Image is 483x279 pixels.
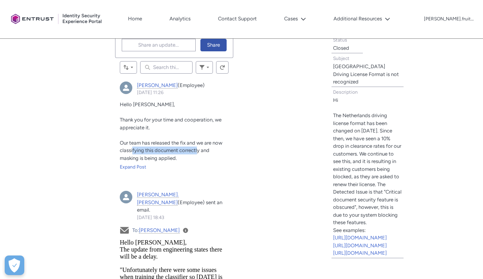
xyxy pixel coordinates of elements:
span: Hello [PERSON_NAME], [120,101,175,107]
span: (Employee) [178,82,205,88]
lightning-formatted-text: Closed [333,45,349,51]
lightning-formatted-text: [GEOGRAPHIC_DATA] Driving License Format is not recognized [333,63,399,85]
a: [DATE] 18:43 [137,215,164,220]
span: Share [207,39,220,51]
a: Contact Support [216,13,259,25]
lightning-formatted-text: Hi The Netherlands driving license format has been changed on [DATE]. Since then, we have seen a ... [333,97,402,256]
button: User Profile dirk.fruitema [424,14,475,22]
button: Cases [282,13,308,25]
a: Home [126,13,144,25]
span: Case Status [333,30,347,43]
img: External User - nick.bates (null) [120,191,132,203]
button: Refresh this feed [216,61,229,74]
div: nick.bates [120,191,132,203]
p: [PERSON_NAME].fruitema [424,16,475,22]
span: Subject [333,56,350,61]
a: [PERSON_NAME] [139,227,180,234]
button: Share [200,39,227,51]
a: [URL][DOMAIN_NAME] [333,250,387,256]
input: Search this feed... [140,61,193,74]
button: Additional Resources [332,13,392,25]
span: Our team has released the fix and we are now classifying this document correctly and masking is b... [120,140,222,161]
span: To: [132,227,180,234]
span: (Employee) sent an email. [137,199,222,213]
a: Expand Post [120,163,229,170]
div: Gurpreet [120,82,132,94]
button: Share an update... [122,39,196,51]
a: [PERSON_NAME].[PERSON_NAME] [137,192,179,206]
div: Cookie Preferences [5,255,24,275]
button: Open Preferences [5,255,24,275]
a: [URL][DOMAIN_NAME] [333,235,387,241]
img: External User - Gurpreet (null) [120,82,132,94]
span: Thank you for your time and cooperation, we appreciate it. [120,117,222,130]
span: Description [333,89,358,95]
a: [DATE] 11:26 [137,90,164,95]
a: [URL][DOMAIN_NAME] [333,243,387,248]
span: Share an update... [138,39,179,51]
a: [PERSON_NAME] [137,82,178,89]
a: Analytics, opens in new tab [168,13,193,25]
a: View Details [183,228,188,233]
article: Gurpreet, 03 September 2025 at 11:26 [115,77,233,182]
